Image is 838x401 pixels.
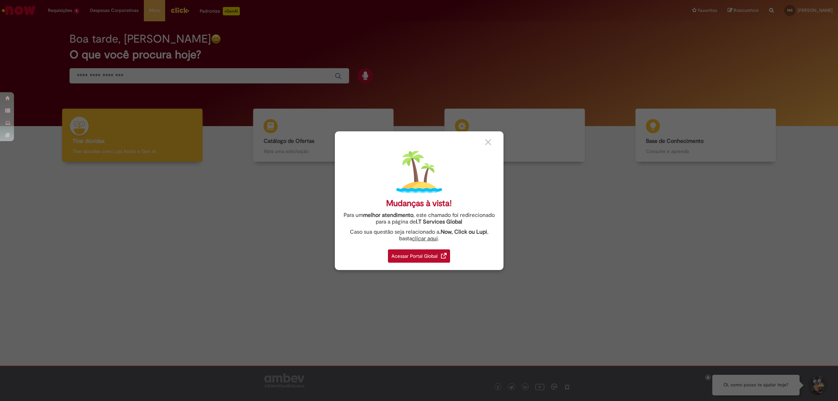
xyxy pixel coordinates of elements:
[485,139,491,145] img: close_button_grey.png
[412,231,438,242] a: clicar aqui
[388,249,450,263] div: Acessar Portal Global
[340,212,498,225] div: Para um , este chamado foi redirecionado para a página de
[363,212,413,219] strong: melhor atendimento
[396,149,442,195] img: island.png
[441,253,447,258] img: redirect_link.png
[340,229,498,242] div: Caso sua questão seja relacionado a , basta .
[386,198,452,209] div: Mudanças à vista!
[388,246,450,263] a: Acessar Portal Global
[439,228,487,235] strong: .Now, Click ou Lupi
[416,214,462,225] a: I.T Services Global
